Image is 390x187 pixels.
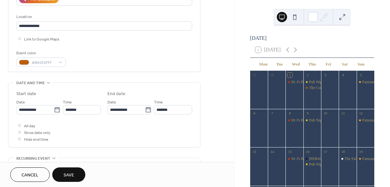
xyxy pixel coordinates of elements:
[287,149,292,154] div: 15
[16,50,64,57] div: Event color
[359,111,363,116] div: 12
[52,167,85,182] button: Save
[303,156,321,162] div: Bob Butcher Live at Pub Night
[285,156,303,162] div: Dr J's Rib Night
[291,156,316,162] div: Dr J's Rib Night
[359,149,363,154] div: 19
[309,79,342,85] div: Pub Night Thursdays
[252,149,257,154] div: 13
[287,111,292,116] div: 8
[252,111,257,116] div: 6
[32,59,55,66] span: #B95E0FFF
[291,118,316,123] div: Dr J's Rib Night
[270,73,275,77] div: 30
[309,162,342,167] div: Pub Night Thursdays
[357,118,374,123] div: Famous Sunday Brunch Buffet
[24,123,35,129] span: All day
[63,99,72,106] span: Time
[107,91,125,97] div: End date
[10,167,50,182] button: Cancel
[357,79,374,85] div: Famous Sunday Brunch Buffet
[303,85,321,91] div: The Colton Sisters Live at Pub Night!
[64,172,74,179] span: Save
[288,58,304,71] div: Wed
[353,58,369,71] div: Sun
[336,58,353,71] div: Sat
[285,79,303,85] div: Dr J's Rib Night
[303,79,321,85] div: Pub Night Thursdays
[323,149,328,154] div: 17
[16,155,50,162] span: Recurring event
[303,162,321,167] div: Pub Night Thursdays
[285,118,303,123] div: Dr J's Rib Night
[271,58,288,71] div: Tue
[252,73,257,77] div: 29
[270,149,275,154] div: 14
[309,85,368,91] div: The Colton Sisters Live at Pub Night!
[304,58,320,71] div: Thu
[339,156,356,162] div: The Fall Formal
[287,73,292,77] div: 1
[344,156,369,162] div: The Fall Formal
[341,111,345,116] div: 11
[309,156,368,162] div: [PERSON_NAME] Live at Pub Night
[309,118,342,123] div: Pub Night Thursdays
[24,136,48,143] span: Hide end time
[16,80,45,86] span: Date and time
[323,73,328,77] div: 3
[154,99,163,106] span: Time
[305,73,310,77] div: 2
[291,79,316,85] div: Dr J's Rib Night
[323,111,328,116] div: 10
[16,91,36,97] div: Start date
[24,129,50,136] span: Show date only
[107,99,116,106] span: Date
[16,13,191,20] div: Location
[357,156,374,162] div: Famous Sunday Brunch Buffet
[305,111,310,116] div: 9
[24,36,59,43] span: Link to Google Maps
[303,118,321,123] div: Pub Night Thursdays
[305,149,310,154] div: 16
[341,149,345,154] div: 18
[341,73,345,77] div: 4
[320,58,337,71] div: Fri
[270,111,275,116] div: 7
[359,73,363,77] div: 5
[255,58,272,71] div: Mon
[16,99,25,106] span: Date
[250,34,374,42] div: [DATE]
[21,172,38,179] span: Cancel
